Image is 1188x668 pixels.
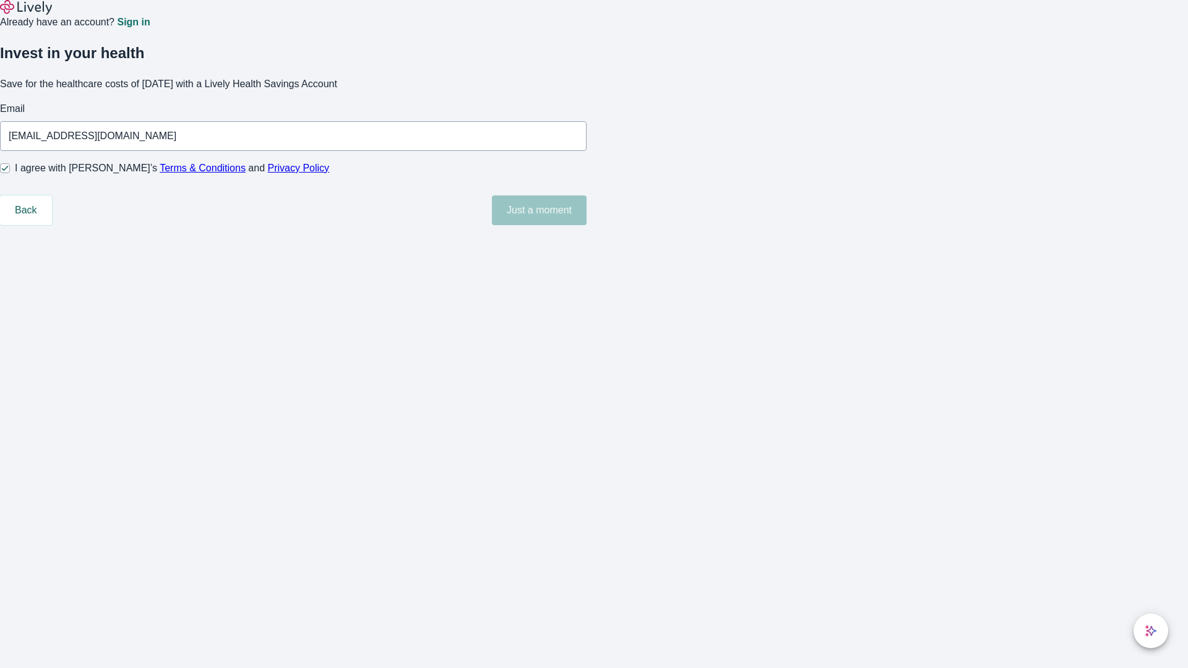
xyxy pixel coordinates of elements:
a: Sign in [117,17,150,27]
button: chat [1134,614,1168,648]
svg: Lively AI Assistant [1145,625,1157,637]
span: I agree with [PERSON_NAME]’s and [15,161,329,176]
a: Terms & Conditions [160,163,246,173]
a: Privacy Policy [268,163,330,173]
